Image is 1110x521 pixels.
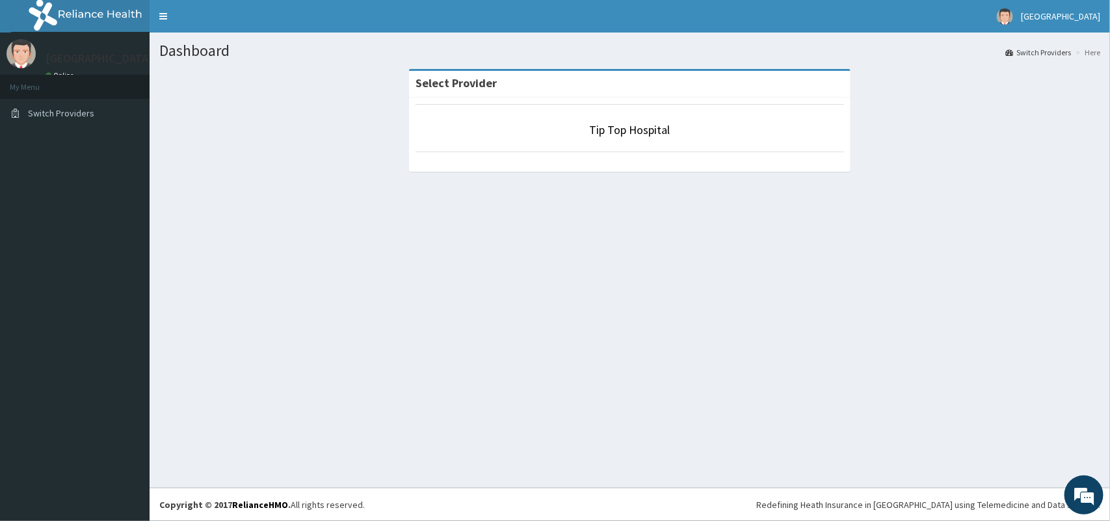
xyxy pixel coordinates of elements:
[232,499,288,511] a: RelianceHMO
[159,499,291,511] strong: Copyright © 2017 .
[416,75,497,90] strong: Select Provider
[7,39,36,68] img: User Image
[1021,10,1100,22] span: [GEOGRAPHIC_DATA]
[28,107,94,119] span: Switch Providers
[756,498,1100,511] div: Redefining Heath Insurance in [GEOGRAPHIC_DATA] using Telemedicine and Data Science!
[159,42,1100,59] h1: Dashboard
[46,53,153,64] p: [GEOGRAPHIC_DATA]
[590,122,670,137] a: Tip Top Hospital
[1072,47,1100,58] li: Here
[46,71,77,80] a: Online
[150,488,1110,521] footer: All rights reserved.
[997,8,1013,25] img: User Image
[1005,47,1071,58] a: Switch Providers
